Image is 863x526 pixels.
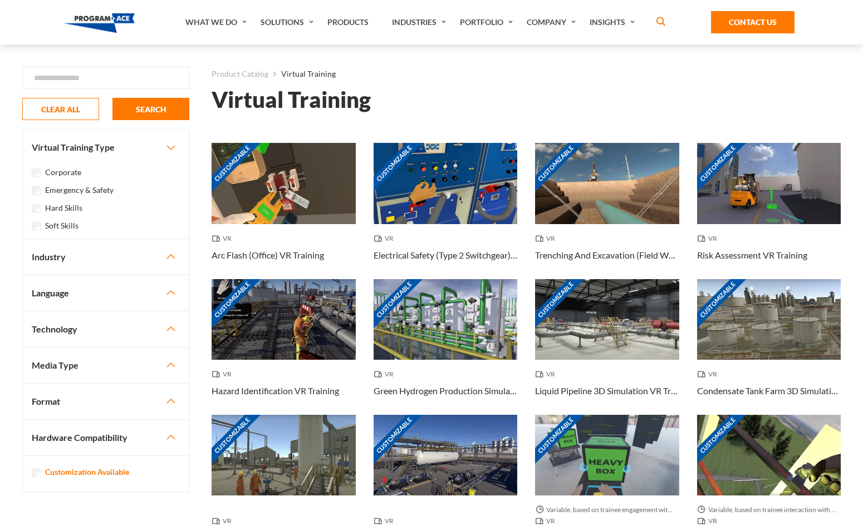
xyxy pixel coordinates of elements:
a: Contact Us [711,11,795,33]
button: Technology [23,311,189,347]
input: Emergency & Safety [32,186,41,195]
h3: Hazard Identification VR Training [212,384,339,398]
a: Customizable Thumbnail - Arc Flash (Office) VR Training VR Arc Flash (Office) VR Training [212,143,356,279]
input: Soft Skills [32,222,41,231]
a: Customizable Thumbnail - Trenching And Excavation (Field Work) VR Training VR Trenching And Excav... [535,143,679,279]
a: Customizable Thumbnail - Liquid Pipeline 3D Simulation VR Training VR Liquid Pipeline 3D Simulati... [535,279,679,415]
button: Media Type [23,348,189,383]
nav: breadcrumb [212,67,841,81]
label: Soft Skills [45,220,79,232]
h3: Electrical Safety (Type 2 Switchgear) VR Training [374,249,518,262]
button: Industry [23,239,189,275]
button: Hardware Compatibility [23,420,189,455]
label: Customization Available [45,466,129,478]
span: VR [697,233,722,244]
label: Emergency & Safety [45,184,114,196]
label: Corporate [45,166,81,178]
span: Variable, based on trainee engagement with exercises. [535,504,679,515]
h3: Green Hydrogen Production Simulation VR Training [374,384,518,398]
a: Customizable Thumbnail - Green Hydrogen Production Simulation VR Training VR Green Hydrogen Produ... [374,279,518,415]
a: Customizable Thumbnail - Hazard Identification VR Training VR Hazard Identification VR Training [212,279,356,415]
input: Customization Available [32,468,41,477]
h1: Virtual Training [212,90,371,110]
span: VR [535,233,560,244]
span: Variable, based on trainee interaction with each section. [697,504,841,515]
span: VR [374,369,398,380]
li: Virtual Training [268,67,336,81]
button: Format [23,384,189,419]
span: VR [697,369,722,380]
label: Hard Skills [45,202,82,214]
h3: Risk Assessment VR Training [697,249,807,262]
button: Virtual Training Type [23,130,189,165]
a: Customizable Thumbnail - Condensate Tank Farm 3D Simulation VR Training VR Condensate Tank Farm 3... [697,279,841,415]
input: Corporate [32,168,41,177]
button: Language [23,275,189,311]
span: VR [374,233,398,244]
a: Customizable Thumbnail - Electrical Safety (Type 2 Switchgear) VR Training VR Electrical Safety (... [374,143,518,279]
button: CLEAR ALL [22,98,99,120]
span: VR [212,369,236,380]
h3: Trenching And Excavation (Field Work) VR Training [535,249,679,262]
h3: Arc Flash (Office) VR Training [212,249,324,262]
a: Customizable Thumbnail - Risk Assessment VR Training VR Risk Assessment VR Training [697,143,841,279]
span: VR [212,233,236,244]
a: Product Catalog [212,67,268,81]
img: Program-Ace [64,13,135,33]
span: VR [535,369,560,380]
h3: Liquid Pipeline 3D Simulation VR Training [535,384,679,398]
input: Hard Skills [32,204,41,213]
h3: Condensate Tank Farm 3D Simulation VR Training [697,384,841,398]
